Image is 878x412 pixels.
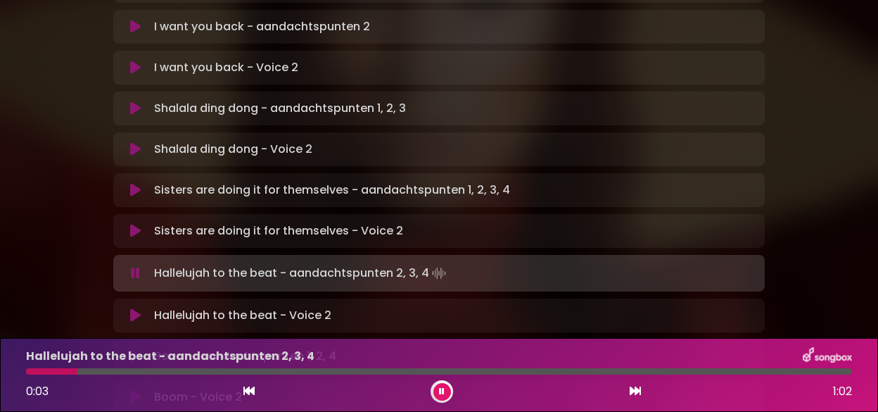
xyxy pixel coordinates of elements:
p: I want you back - aandachtspunten 2 [154,18,370,35]
p: Sisters are doing it for themselves - aandachtspunten 1, 2, 3, 4 [154,182,510,199]
p: Hallelujah to the beat - aandachtspunten 2, 3, 4 [154,263,449,283]
p: Shalala ding dong - aandachtspunten 1, 2, 3 [154,100,406,117]
img: waveform4.gif [429,263,449,283]
span: 1:02 [833,383,852,400]
p: Hallelujah to the beat - aandachtspunten 2, 3, 4 [26,348,314,365]
span: 0:03 [26,383,49,399]
p: Shalala ding dong - Voice 2 [154,141,312,158]
p: I want you back - Voice 2 [154,59,298,76]
p: Sisters are doing it for themselves - Voice 2 [154,223,403,239]
img: songbox-logo-white.png [803,347,852,366]
p: Hallelujah to the beat - Voice 2 [154,307,331,324]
